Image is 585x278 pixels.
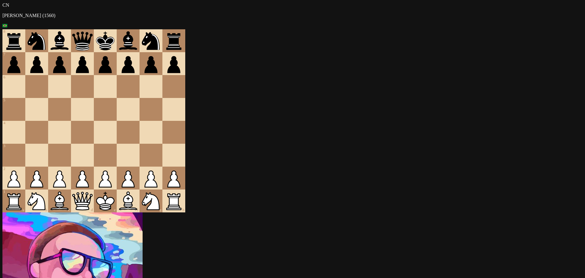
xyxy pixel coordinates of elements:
div: 4 [3,121,24,125]
span: CN [2,2,9,8]
div: 6 [3,75,24,80]
div: 3 [3,144,24,148]
p: [PERSON_NAME] (1560) [2,13,583,18]
div: 5 [3,98,24,103]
